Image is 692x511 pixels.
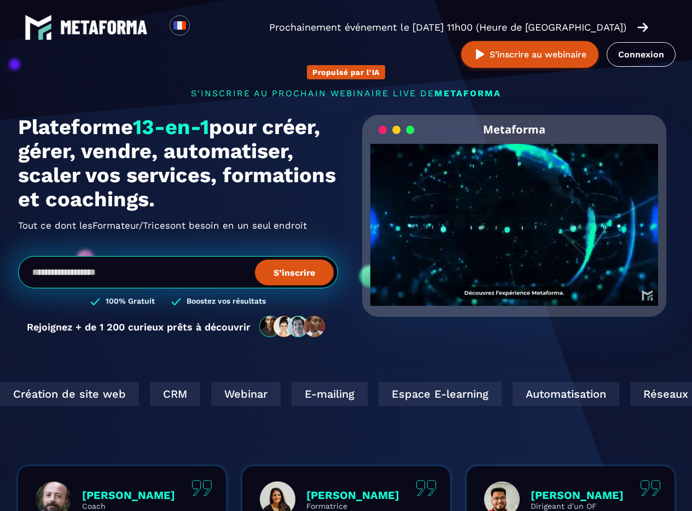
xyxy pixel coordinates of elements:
[82,502,175,510] p: Coach
[18,88,674,98] p: s'inscrire au prochain webinaire live de
[247,382,323,406] div: E-mailing
[199,21,207,34] input: Search for option
[60,20,148,34] img: logo
[483,115,545,144] h2: Metaforma
[190,15,217,39] div: Search for option
[461,41,598,68] button: S’inscrire au webinaire
[434,88,501,98] span: METAFORMA
[106,297,155,307] h3: 100% Gratuit
[370,144,659,288] video: Your browser does not support the video tag.
[255,259,334,285] button: S’inscrire
[25,14,52,41] img: logo
[468,382,575,406] div: Automatisation
[379,125,415,135] img: loading
[92,217,170,234] span: Formateur/Trices
[187,297,266,307] h3: Boostez vos résultats
[27,321,251,333] p: Rejoignez + de 1 200 curieux prêts à découvrir
[106,382,156,406] div: CRM
[306,489,399,502] p: [PERSON_NAME]
[90,297,100,307] img: checked
[191,480,212,496] img: quote
[18,217,338,234] h2: Tout ce dont les ont besoin en un seul endroit
[269,20,626,35] p: Prochainement événement le [DATE] 11h00 (Heure de [GEOGRAPHIC_DATA])
[607,42,676,67] a: Connexion
[173,19,187,32] img: fr
[167,382,236,406] div: Webinar
[531,489,624,502] p: [PERSON_NAME]
[306,502,399,510] p: Formatrice
[416,480,437,496] img: quote
[531,502,624,510] p: Dirigeant d'un OF
[334,382,457,406] div: Espace E-learning
[82,489,175,502] p: [PERSON_NAME]
[256,315,329,338] img: community-people
[171,297,181,307] img: checked
[133,115,209,139] span: 13-en-1
[637,21,648,33] img: arrow-right
[18,115,338,211] h1: Plateforme pour créer, gérer, vendre, automatiser, scaler vos services, formations et coachings.
[640,480,661,496] img: quote
[473,48,487,61] img: play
